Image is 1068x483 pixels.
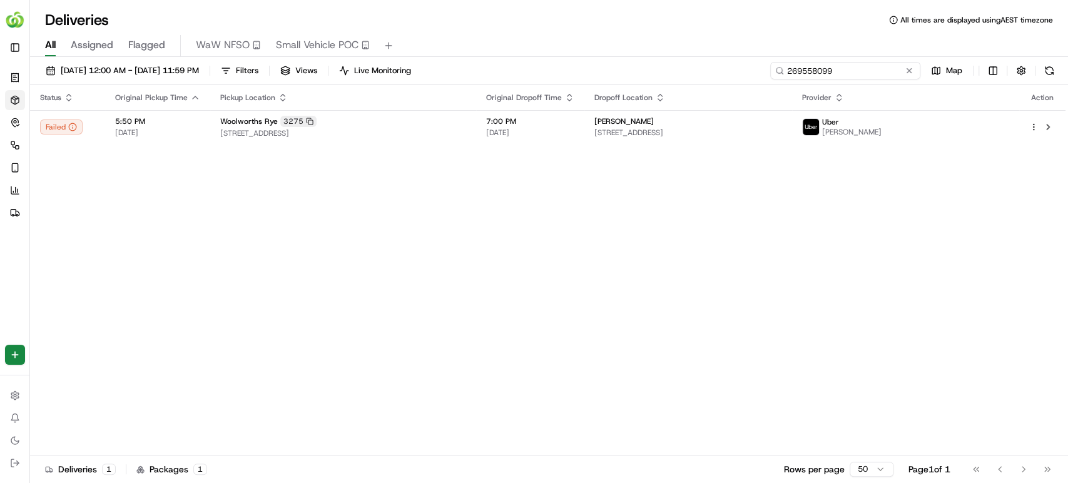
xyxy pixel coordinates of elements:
div: 1 [102,464,116,475]
button: Refresh [1040,62,1058,79]
span: Woolworths Rye [220,116,278,126]
span: Views [295,65,317,76]
span: Flagged [128,38,165,53]
button: Filters [215,62,264,79]
span: Small Vehicle POC [276,38,359,53]
img: uber-new-logo.jpeg [803,119,819,135]
p: Rows per page [784,463,845,475]
span: Provider [802,93,832,103]
span: 7:00 PM [486,116,574,126]
button: Live Monitoring [333,62,417,79]
span: All times are displayed using AEST timezone [900,15,1053,25]
span: Uber [822,117,839,127]
button: Failed [40,119,83,135]
span: Map [946,65,962,76]
span: WaW NFSO [196,38,250,53]
img: HomeRun [5,10,25,30]
span: Pickup Location [220,93,275,103]
span: [STREET_ADDRESS] [220,128,466,138]
button: HomeRun [5,5,25,35]
span: [PERSON_NAME] [594,116,654,126]
div: Action [1029,93,1055,103]
h1: Deliveries [45,10,109,30]
span: [DATE] 12:00 AM - [DATE] 11:59 PM [61,65,199,76]
span: Live Monitoring [354,65,411,76]
button: Map [925,62,968,79]
span: [DATE] [115,128,200,138]
span: [STREET_ADDRESS] [594,128,781,138]
span: Filters [236,65,258,76]
button: [DATE] 12:00 AM - [DATE] 11:59 PM [40,62,205,79]
span: Assigned [71,38,113,53]
span: [DATE] [486,128,574,138]
div: Page 1 of 1 [908,463,950,475]
div: Deliveries [45,463,116,475]
div: Packages [136,463,207,475]
span: [PERSON_NAME] [822,127,882,137]
span: Status [40,93,61,103]
span: All [45,38,56,53]
input: Type to search [770,62,920,79]
span: Original Pickup Time [115,93,188,103]
div: 1 [193,464,207,475]
span: Dropoff Location [594,93,653,103]
div: 3275 [280,116,317,127]
span: Original Dropoff Time [486,93,562,103]
span: 5:50 PM [115,116,200,126]
button: Views [275,62,323,79]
